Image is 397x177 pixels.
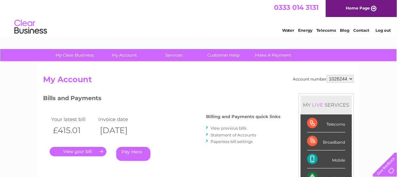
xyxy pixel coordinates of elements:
a: My Clear Business [48,49,102,61]
div: Broadband [307,133,345,150]
a: Customer Help [197,49,251,61]
a: My Account [98,49,151,61]
a: Energy [298,28,313,33]
a: Log out [375,28,391,33]
a: Paperless bill settings [211,139,253,144]
h3: Bills and Payments [43,94,280,105]
th: £415.01 [50,124,97,137]
a: Blog [340,28,350,33]
td: Invoice date [97,115,144,124]
img: logo.png [14,17,47,37]
a: Pay Here [116,147,151,161]
div: Account number [293,75,354,83]
a: Water [282,28,294,33]
div: Clear Business is a trading name of Verastar Limited (registered in [GEOGRAPHIC_DATA] No. 3667643... [45,4,353,32]
a: Services [147,49,201,61]
div: Mobile [307,150,345,168]
div: MY SERVICES [301,96,352,114]
td: Your latest bill [50,115,97,124]
h4: Billing and Payments quick links [206,114,280,119]
a: Contact [354,28,370,33]
a: Make A Payment [246,49,300,61]
a: Telecoms [317,28,336,33]
a: Statement of Accounts [211,133,256,137]
div: LIVE [311,102,325,108]
th: [DATE] [97,124,144,137]
a: View previous bills [211,126,246,131]
div: Telecoms [307,115,345,133]
a: 0333 014 3131 [274,3,319,11]
a: . [50,147,106,156]
h2: My Account [43,75,354,87]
